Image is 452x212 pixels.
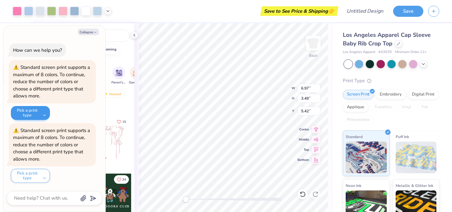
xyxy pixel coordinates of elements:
[346,182,361,189] span: Neon Ink
[13,64,90,99] div: Standard screen print supports a maximum of 8 colors. To continue, reduce the number of colors or...
[408,90,439,99] div: Digital Print
[346,142,387,173] img: Standard
[111,66,126,85] div: filter for Parent's Weekend
[309,53,317,58] div: Back
[376,90,406,99] div: Embroidery
[114,175,129,184] button: Like
[307,37,320,50] img: Back
[378,50,392,55] span: # 43035
[129,80,144,85] span: Game Day
[114,117,129,126] button: Like
[298,127,309,132] span: Center
[11,106,50,120] button: Pick a print type
[395,50,427,55] span: Minimum Order: 12 +
[11,169,50,183] button: Pick a print type
[298,137,309,142] span: Middle
[343,77,439,84] div: Print Type
[122,120,126,123] span: 15
[115,69,123,76] img: Parent's Weekend Image
[129,66,144,85] div: filter for Game Day
[129,66,144,85] button: filter button
[343,103,368,112] div: Applique
[298,147,309,152] span: Top
[343,50,375,55] span: Los Angeles Apparel
[396,182,433,189] span: Metallic & Glitter Ink
[111,66,126,85] button: filter button
[78,29,99,35] button: Collapse
[133,69,140,76] img: Game Day Image
[342,5,388,17] input: Untitled Design
[346,133,363,140] span: Standard
[13,47,62,53] div: How can we help you?
[343,115,374,125] div: Rhinestones
[398,103,415,112] div: Vinyl
[298,157,309,162] span: Bottom
[183,196,189,202] div: Accessibility label
[417,103,432,112] div: Foil
[262,6,337,16] div: Save to See Price & Shipping
[122,178,126,181] span: 34
[13,127,90,162] div: Standard screen print supports a maximum of 8 colors. To continue, reduce the number of colors or...
[328,7,335,15] span: 👉
[100,90,124,98] div: Newest
[343,31,431,47] span: Los Angeles Apparel Cap Sleeve Baby Rib Crop Top
[343,90,374,99] div: Screen Print
[111,80,126,85] span: Parent's Weekend
[370,103,396,112] div: Transfers
[396,142,437,173] img: Puff Ink
[393,6,423,17] button: Save
[396,133,409,140] span: Puff Ink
